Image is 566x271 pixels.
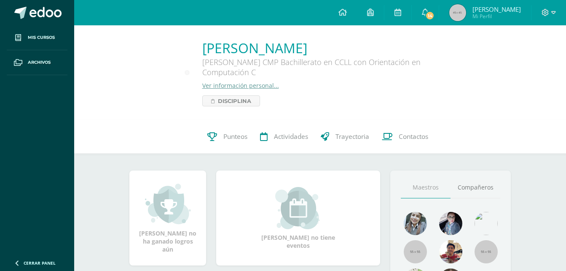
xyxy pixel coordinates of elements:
[223,132,247,141] span: Punteos
[202,95,260,106] a: Disciplina
[138,183,198,253] div: [PERSON_NAME] no ha ganado logros aún
[202,81,279,89] a: Ver información personal...
[274,132,308,141] span: Actividades
[399,132,428,141] span: Contactos
[472,13,521,20] span: Mi Perfil
[475,240,498,263] img: 55x55
[335,132,369,141] span: Trayectoria
[401,177,451,198] a: Maestros
[28,59,51,66] span: Archivos
[425,11,435,20] span: 14
[472,5,521,14] span: [PERSON_NAME]
[254,120,314,154] a: Actividades
[201,120,254,154] a: Punteos
[28,34,55,41] span: Mis cursos
[451,177,500,198] a: Compañeros
[202,57,455,81] div: [PERSON_NAME] CMP Bachillerato en CCLL con Orientación en Computación C
[145,183,191,225] img: achievement_small.png
[218,96,251,106] span: Disciplina
[404,240,427,263] img: 55x55
[449,4,466,21] img: 45x45
[314,120,376,154] a: Trayectoria
[256,187,341,249] div: [PERSON_NAME] no tiene eventos
[475,212,498,235] img: c25c8a4a46aeab7e345bf0f34826bacf.png
[202,39,455,57] a: [PERSON_NAME]
[275,187,321,229] img: event_small.png
[7,25,67,50] a: Mis cursos
[404,212,427,235] img: 45bd7986b8947ad7e5894cbc9b781108.png
[24,260,56,266] span: Cerrar panel
[7,50,67,75] a: Archivos
[439,212,462,235] img: b8baad08a0802a54ee139394226d2cf3.png
[376,120,435,154] a: Contactos
[439,240,462,263] img: 11152eb22ca3048aebc25a5ecf6973a7.png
